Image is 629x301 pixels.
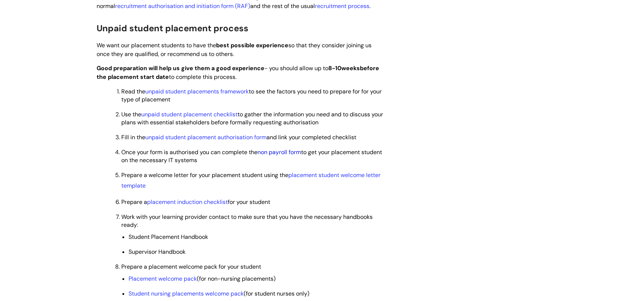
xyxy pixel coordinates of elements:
[129,290,309,297] span: (for student nurses only)
[121,88,382,103] span: Read the to see the factors you need to prepare for for your type of placement
[129,275,197,282] a: Placement welcome pack
[145,133,356,141] span: and link your completed checklist
[97,64,341,72] span: - you should allow up to
[129,233,208,241] span: Student Placement Handbook
[141,111,238,118] a: unpaid student placement checklist
[97,64,264,72] strong: Good preparation will help us give them a good experience
[145,133,267,141] a: unpaid student placement authorisation form
[129,290,244,297] a: Student nursing placements welcome pack
[145,88,249,95] a: unpaid student placements framework
[129,275,276,282] span: (for non-nursing placements)
[328,64,341,72] strong: 8-10
[97,41,372,58] span: We want our placement students to have the so that they consider joining us once they are qualifi...
[121,148,382,164] span: Once your form is authorised you can complete the to get your placement student on the necessary ...
[121,213,373,229] span: Work with your learning provider contact to make sure that you have the necessary handbooks ready:
[147,198,228,206] a: placement induction checklist
[216,41,288,49] strong: best possible experience
[121,133,356,141] span: Fill in the
[257,148,301,156] a: non payroll form
[341,64,360,72] strong: weeks
[97,23,248,34] span: Unpaid student placement process
[121,171,381,189] span: Prepare a welcome letter for your placement student using the
[121,263,261,270] span: Prepare a placement welcome pack for your student
[129,248,186,256] span: Supervisor Handbook
[121,171,381,189] a: placement student welcome letter template
[121,198,270,206] span: Prepare a for your student
[121,111,383,126] span: Use the to gather the information you need and to discuss your plans with essential stakeholders ...
[115,2,250,10] a: recruitment authorisation and initiation form (RAF)
[315,2,369,10] a: recruitment process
